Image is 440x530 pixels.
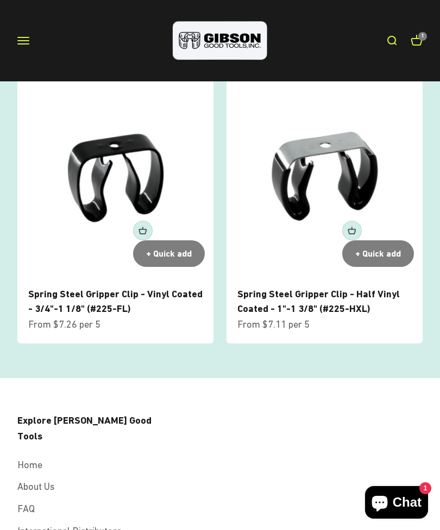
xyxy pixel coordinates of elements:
img: Gripper clip, made & shipped from the USA! [17,80,213,276]
div: + Quick add [355,247,401,261]
cart-count: 1 [418,32,427,41]
a: Spring Steel Gripper Clip - Half Vinyl Coated - 1"-1 3/8" (#225-HXL) [237,288,400,314]
sale-price: From $7.26 per 5 [28,317,100,333]
button: + Quick add [342,240,414,267]
a: Spring Steel Gripper Clip - Vinyl Coated - 3/4"-1 1/8" (#225-FL) [28,288,203,314]
button: + Quick add [133,240,205,267]
p: Explore [PERSON_NAME] Good Tools [17,413,153,444]
inbox-online-store-chat: Shopify online store chat [362,486,431,521]
button: + Quick add [342,221,362,240]
img: Gripper clip, made & shipped from the USA! [227,80,423,276]
sale-price: From $7.11 per 5 [237,317,310,333]
a: About Us [17,479,54,495]
a: Home [17,457,42,473]
a: FAQ [17,501,35,517]
button: + Quick add [133,221,153,240]
div: + Quick add [146,247,192,261]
